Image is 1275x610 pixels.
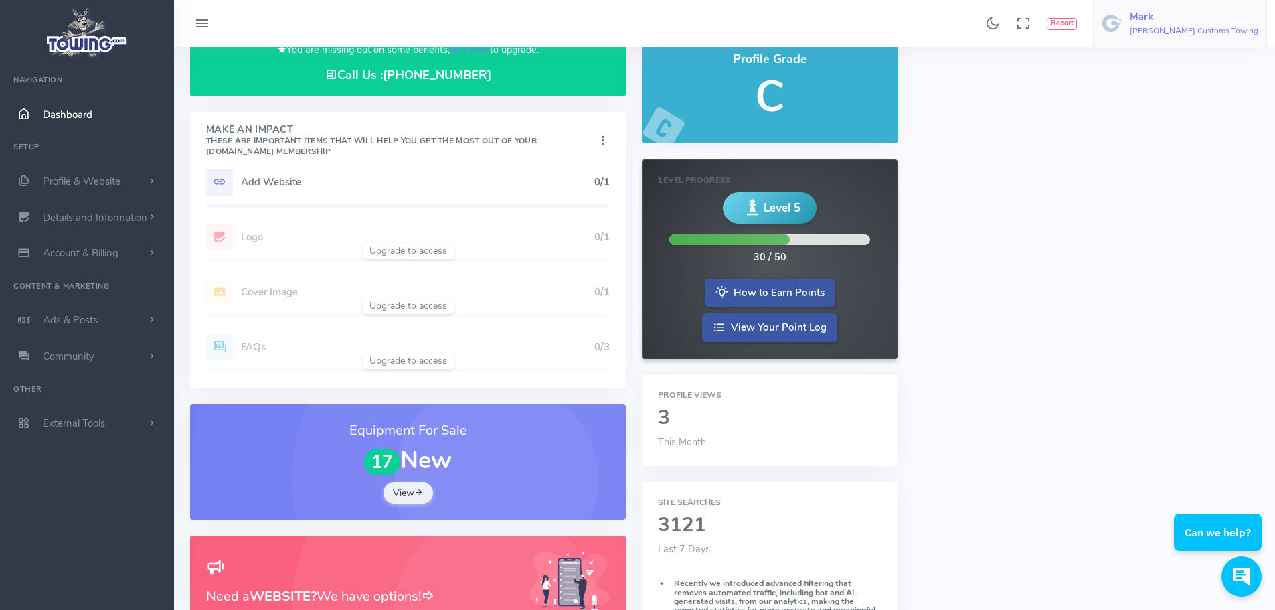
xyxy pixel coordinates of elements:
[43,175,120,188] span: Profile & Website
[658,73,881,121] h5: C
[764,200,800,216] span: Level 5
[658,391,881,400] h6: Profile Views
[1130,27,1258,35] h6: [PERSON_NAME] Customs Towing
[450,43,490,56] a: click here
[658,542,710,556] span: Last 7 Days
[43,108,92,121] span: Dashboard
[658,498,881,507] h6: Site Searches
[383,67,491,83] a: [PHONE_NUMBER]
[206,421,610,441] h3: Equipment For Sale
[241,177,594,187] h5: Add Website
[250,587,317,605] b: WEBSITE?
[43,350,94,363] span: Community
[43,246,118,260] span: Account & Billing
[384,482,433,504] a: View
[43,211,147,224] span: Details and Information
[43,313,98,327] span: Ads & Posts
[754,250,786,265] div: 30 / 50
[1102,13,1123,34] img: user-image
[42,4,133,61] img: logo
[1047,18,1077,30] button: Report
[206,135,537,157] small: These are important items that will help you get the most out of your [DOMAIN_NAME] Membership
[206,42,610,58] p: You are missing out on some benefits, to upgrade.
[1164,477,1275,610] iframe: Conversations
[206,125,596,157] h4: Make An Impact
[658,407,881,429] h2: 3
[594,177,610,187] h5: 0/1
[364,449,400,476] span: 17
[43,416,105,430] span: External Tools
[702,313,837,342] a: View Your Point Log
[705,279,835,307] a: How to Earn Points
[658,435,706,449] span: This Month
[659,176,880,185] h6: Level Progress
[529,552,610,610] img: Generic placeholder image
[658,514,881,536] h2: 3121
[206,447,610,475] h1: New
[1130,11,1258,22] h5: Mark
[206,586,513,607] h3: Need a We have options!
[658,53,881,66] h4: Profile Grade
[206,68,610,82] h4: Call Us :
